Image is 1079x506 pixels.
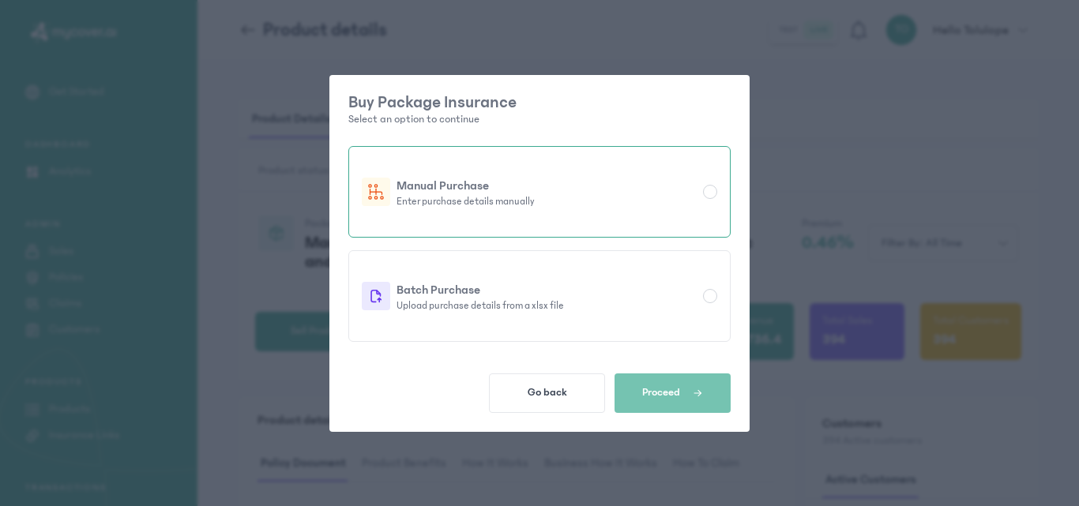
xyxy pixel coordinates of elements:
[397,299,697,312] p: Upload purchase details from a xlsx file
[642,386,680,399] span: Proceed
[348,111,731,127] p: Select an option to continue
[528,386,567,399] span: Go back
[489,373,605,413] button: Go back
[397,280,697,299] p: Batch Purchase
[397,176,697,195] p: Manual Purchase
[348,94,731,111] p: Buy Package Insurance
[397,195,697,208] p: Enter purchase details manually
[615,373,731,413] button: Proceed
